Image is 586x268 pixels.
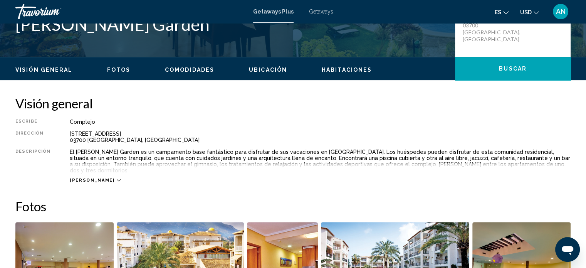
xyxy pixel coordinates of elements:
[499,66,527,72] span: Buscar
[15,149,50,174] div: Descripción
[15,119,50,125] div: Escribe
[15,4,245,19] a: Travorium
[495,9,501,15] span: es
[70,178,114,183] span: [PERSON_NAME]
[495,7,509,18] button: Change language
[463,15,524,43] p: [STREET_ADDRESS] 03700 [GEOGRAPHIC_DATA], [GEOGRAPHIC_DATA]
[520,7,539,18] button: Change currency
[253,8,294,15] a: Getaways Plus
[249,66,287,73] button: Ubicación
[70,119,571,125] div: Complejo
[107,67,130,73] span: Fotos
[70,131,571,143] div: [STREET_ADDRESS] 03700 [GEOGRAPHIC_DATA], [GEOGRAPHIC_DATA]
[556,8,566,15] span: AN
[322,67,372,73] span: Habitaciones
[15,131,50,143] div: Dirección
[551,3,571,20] button: User Menu
[322,66,372,73] button: Habitaciones
[15,66,72,73] button: Visión general
[249,67,287,73] span: Ubicación
[15,67,72,73] span: Visión general
[15,96,571,111] h2: Visión general
[15,199,571,214] h2: Fotos
[520,9,532,15] span: USD
[309,8,333,15] a: Getaways
[165,67,214,73] span: Comodidades
[70,177,121,183] button: [PERSON_NAME]
[455,57,571,80] button: Buscar
[70,149,571,174] div: El [PERSON_NAME] Garden es un campamento base fantástico para disfrutar de sus vacaciones en [GEO...
[15,14,447,34] h1: [PERSON_NAME] Garden
[107,66,130,73] button: Fotos
[555,237,580,262] iframe: Botón para iniciar la ventana de mensajería
[165,66,214,73] button: Comodidades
